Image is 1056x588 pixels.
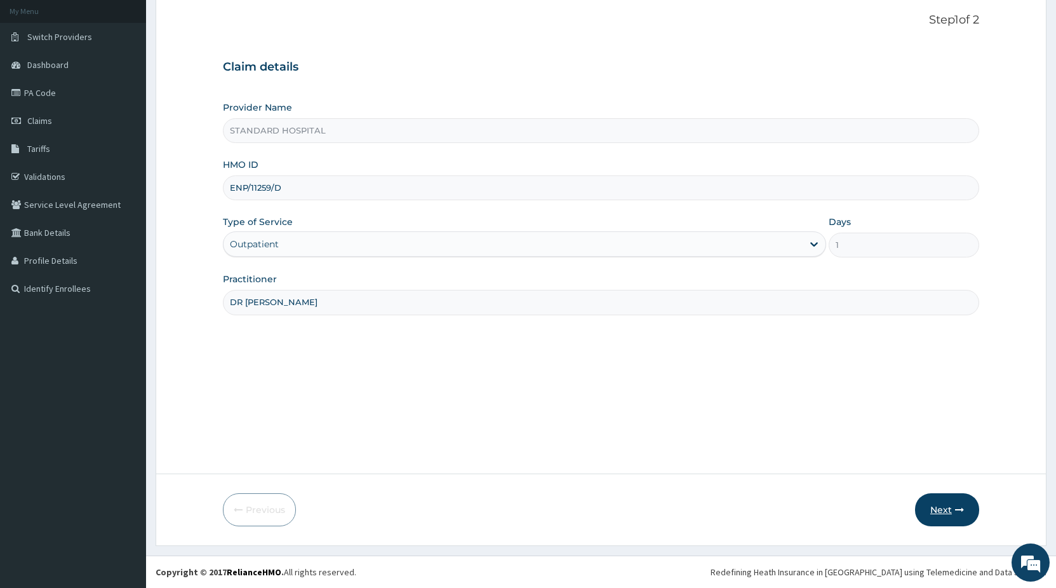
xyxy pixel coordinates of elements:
strong: Copyright © 2017 . [156,566,284,578]
label: Practitioner [223,273,277,285]
div: Redefining Heath Insurance in [GEOGRAPHIC_DATA] using Telemedicine and Data Science! [711,566,1046,578]
input: Enter Name [223,290,979,315]
div: Minimize live chat window [208,6,239,37]
button: Next [915,493,979,526]
span: Dashboard [27,59,69,71]
label: Provider Name [223,101,292,114]
label: Type of Service [223,215,293,228]
label: Days [829,215,851,228]
a: RelianceHMO [227,566,281,578]
p: Step 1 of 2 [223,13,979,27]
h3: Claim details [223,60,979,74]
span: We're online! [74,160,175,289]
textarea: Type your message and hit 'Enter' [6,347,242,392]
span: Tariffs [27,143,50,154]
span: Claims [27,115,52,126]
label: HMO ID [223,158,258,171]
div: Outpatient [230,238,279,250]
div: Chat with us now [66,71,213,88]
span: Switch Providers [27,31,92,43]
button: Previous [223,493,296,526]
input: Enter HMO ID [223,175,979,200]
footer: All rights reserved. [146,556,1056,588]
img: d_794563401_company_1708531726252_794563401 [23,64,51,95]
